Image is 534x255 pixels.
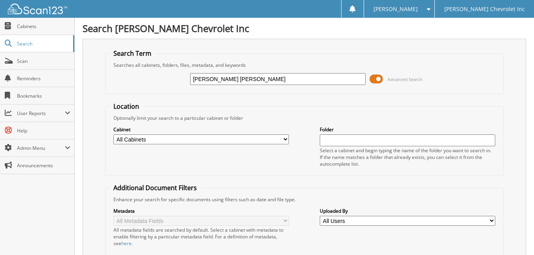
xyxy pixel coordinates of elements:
span: [PERSON_NAME] [374,7,418,11]
div: Optionally limit your search to a particular cabinet or folder [109,115,499,121]
span: Cabinets [17,23,70,30]
img: scan123-logo-white.svg [8,4,67,14]
span: Bookmarks [17,93,70,99]
span: [PERSON_NAME] Chevrolet Inc [444,7,525,11]
div: Select a cabinet and begin typing the name of the folder you want to search in. If the name match... [320,147,495,167]
label: Folder [320,126,495,133]
legend: Additional Document Filters [109,183,201,192]
div: All metadata fields are searched by default. Select a cabinet with metadata to enable filtering b... [113,227,289,247]
span: Help [17,127,70,134]
label: Uploaded By [320,208,495,214]
span: Search [17,40,69,47]
span: User Reports [17,110,65,117]
div: Enhance your search for specific documents using filters such as date and file type. [109,196,499,203]
legend: Search Term [109,49,155,58]
h1: Search [PERSON_NAME] Chevrolet Inc [83,22,526,35]
legend: Location [109,102,143,111]
span: Announcements [17,162,70,169]
span: Scan [17,58,70,64]
label: Metadata [113,208,289,214]
a: here [121,240,132,247]
span: Advanced Search [387,76,423,82]
span: Reminders [17,75,70,82]
div: Searches all cabinets, folders, files, metadata, and keywords [109,62,499,68]
span: Admin Menu [17,145,65,151]
label: Cabinet [113,126,289,133]
iframe: Chat Widget [494,217,534,255]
